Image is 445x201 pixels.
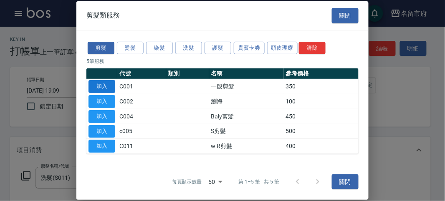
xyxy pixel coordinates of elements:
th: 類別 [166,68,209,79]
button: 燙髮 [117,41,144,54]
td: C002 [117,94,166,109]
td: 瀏海 [209,94,284,109]
button: 加入 [88,110,115,123]
td: w R剪髮 [209,139,284,154]
td: 350 [284,79,359,94]
div: 50 [205,171,225,193]
p: 第 1–5 筆 共 5 筆 [239,178,279,186]
button: 關閉 [332,8,359,23]
button: 洗髮 [175,41,202,54]
button: 頭皮理療 [267,41,298,54]
td: C011 [117,139,166,154]
button: 護髮 [205,41,231,54]
button: 加入 [88,95,115,108]
td: C001 [117,79,166,94]
td: Baly剪髮 [209,109,284,124]
td: C004 [117,109,166,124]
button: 加入 [88,80,115,93]
td: 一般剪髮 [209,79,284,94]
button: 貴賓卡劵 [234,41,265,54]
td: 450 [284,109,359,124]
p: 5 筆服務 [86,58,359,65]
td: 500 [284,124,359,139]
td: c005 [117,124,166,139]
button: 加入 [88,140,115,153]
button: 清除 [299,41,326,54]
td: S剪髮 [209,124,284,139]
td: 100 [284,94,359,109]
th: 參考價格 [284,68,359,79]
th: 名稱 [209,68,284,79]
p: 每頁顯示數量 [172,178,202,186]
td: 400 [284,139,359,154]
button: 染髮 [146,41,173,54]
span: 剪髮類服務 [86,11,120,20]
th: 代號 [117,68,166,79]
button: 剪髮 [88,41,114,54]
button: 加入 [88,125,115,138]
button: 關閉 [332,174,359,190]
